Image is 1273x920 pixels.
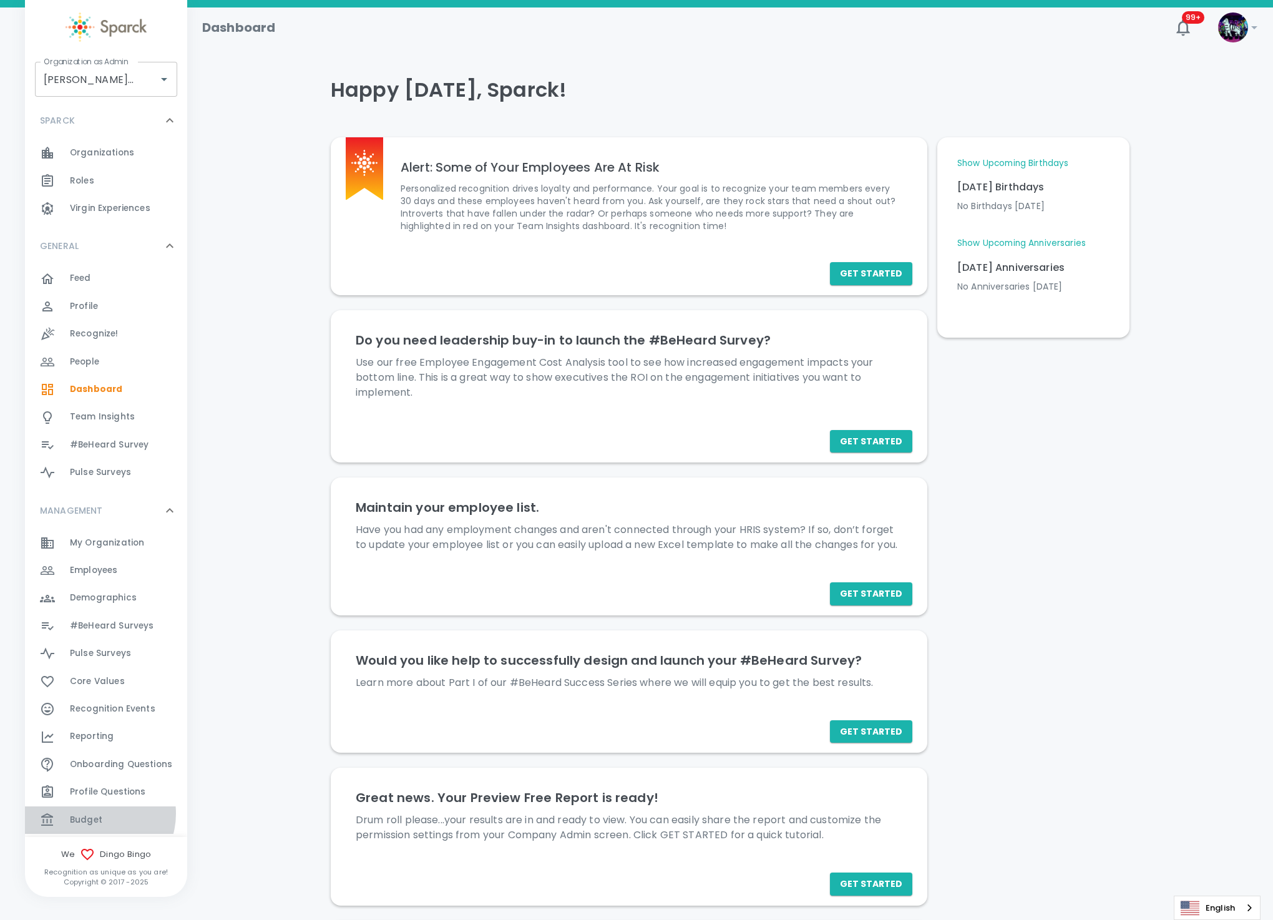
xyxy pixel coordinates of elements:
[25,265,187,491] div: GENERAL
[25,139,187,167] a: Organizations
[44,56,128,67] label: Organization as Admin
[957,157,1068,170] a: Show Upcoming Birthdays
[25,139,187,227] div: SPARCK
[356,675,902,690] p: Learn more about Part I of our #BeHeard Success Series where we will equip you to get the best re...
[25,877,187,887] p: Copyright © 2017 - 2025
[25,293,187,320] div: Profile
[70,564,117,577] span: Employees
[25,529,187,839] div: MANAGEMENT
[957,260,1110,275] p: [DATE] Anniversaries
[25,376,187,403] a: Dashboard
[70,147,134,159] span: Organizations
[40,114,75,127] p: SPARCK
[25,492,187,529] div: MANAGEMENT
[957,180,1110,195] p: [DATE] Birthdays
[25,612,187,640] a: #BeHeard Surveys
[356,788,902,808] h6: Great news. Your Preview Free Report is ready!
[70,466,131,479] span: Pulse Surveys
[70,272,91,285] span: Feed
[25,723,187,750] a: Reporting
[356,330,902,350] h6: Do you need leadership buy-in to launch the #BeHeard Survey?
[401,157,902,177] h6: Alert: Some of Your Employees Are At Risk
[70,202,150,215] span: Virgin Experiences
[70,786,146,798] span: Profile Questions
[830,720,912,743] button: Get Started
[1182,11,1204,24] span: 99+
[25,751,187,778] a: Onboarding Questions
[70,383,122,396] span: Dashboard
[356,355,902,400] p: Use our free Employee Engagement Cost Analysis tool to see how increased engagement impacts your ...
[25,195,187,222] a: Virgin Experiences
[331,77,1129,102] h4: Happy [DATE], Sparck!
[957,237,1086,250] a: Show Upcoming Anniversaries
[25,778,187,806] a: Profile Questions
[830,430,912,453] button: Get Started
[25,695,187,723] a: Recognition Events
[356,813,902,843] p: Drum roll please...your results are in and ready to view. You can easily share the report and cus...
[1174,896,1261,920] div: Language
[25,12,187,42] a: Sparck logo
[356,497,902,517] h6: Maintain your employee list.
[70,675,125,688] span: Core Values
[351,150,378,176] img: Sparck logo
[40,240,79,252] p: GENERAL
[25,320,187,348] a: Recognize!
[25,584,187,612] a: Demographics
[1218,12,1248,42] img: Picture of Sparck
[25,167,187,195] a: Roles
[356,650,902,670] h6: Would you like help to successfully design and launch your #BeHeard Survey?
[25,348,187,376] a: People
[70,411,135,423] span: Team Insights
[25,459,187,486] a: Pulse Surveys
[70,647,131,660] span: Pulse Surveys
[25,431,187,459] a: #BeHeard Survey
[25,847,187,862] span: We Dingo Bingo
[155,71,173,88] button: Open
[70,300,98,313] span: Profile
[25,668,187,695] a: Core Values
[25,529,187,557] a: My Organization
[25,557,187,584] a: Employees
[70,439,149,451] span: #BeHeard Survey
[40,504,103,517] p: MANAGEMENT
[830,582,912,605] button: Get Started
[70,703,155,715] span: Recognition Events
[830,873,912,896] button: Get Started
[70,537,144,549] span: My Organization
[1168,12,1198,42] button: 99+
[25,806,187,834] a: Budget
[401,182,902,232] p: Personalized recognition drives loyalty and performance. Your goal is to recognize your team memb...
[25,265,187,292] a: Feed
[25,640,187,667] a: Pulse Surveys
[25,102,187,139] div: SPARCK
[25,403,187,431] a: Team Insights
[356,522,902,552] p: Have you had any employment changes and aren't connected through your HRIS system? If so, don’t f...
[25,867,187,877] p: Recognition as unique as you are!
[830,262,912,285] button: Get Started
[1174,896,1261,920] aside: Language selected: English
[70,592,137,604] span: Demographics
[70,758,172,771] span: Onboarding Questions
